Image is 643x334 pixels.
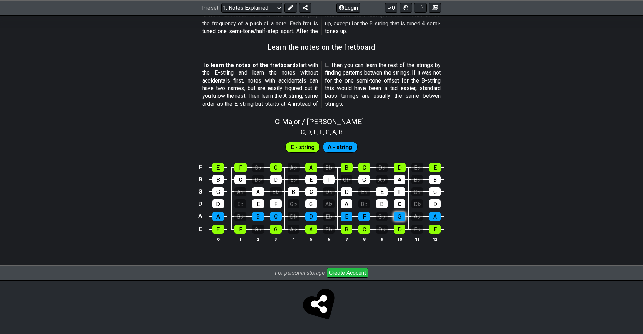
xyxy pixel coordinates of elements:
[411,163,423,172] div: E♭
[358,187,370,196] div: E♭
[429,3,441,12] button: Create image
[320,127,323,137] span: F
[202,4,441,35] p: - The guitar fretboard has six strings or more and about 22 frets. Each fret can play the frequen...
[288,163,300,172] div: A♭
[327,268,368,278] button: Create Account
[299,3,311,12] button: Share Preset
[323,199,335,208] div: A♭
[373,235,391,243] th: 9
[288,187,299,196] div: B
[267,235,285,243] th: 3
[288,199,299,208] div: G♭
[288,225,299,234] div: A♭
[341,212,352,221] div: E
[429,199,441,208] div: D
[426,235,444,243] th: 12
[285,235,302,243] th: 4
[394,225,405,234] div: D
[196,223,205,236] td: E
[268,43,376,51] h3: Learn the notes on the fretboard
[411,225,423,234] div: E♭
[376,163,388,172] div: D♭
[429,163,441,172] div: E
[305,199,317,208] div: G
[305,290,338,323] span: Click to store and share!
[196,186,205,198] td: G
[196,173,205,186] td: B
[323,187,335,196] div: D♭
[391,235,409,243] th: 10
[355,235,373,243] th: 8
[338,235,355,243] th: 7
[275,269,325,276] i: For personal storage
[252,212,264,221] div: B
[317,127,320,137] span: ,
[212,212,224,221] div: A
[323,225,335,234] div: B♭
[341,175,352,184] div: G♭
[305,187,317,196] div: C
[358,163,370,172] div: C
[411,199,423,208] div: D♭
[212,163,224,172] div: E
[429,225,441,234] div: E
[196,210,205,223] td: A
[394,187,405,196] div: F
[336,127,339,137] span: ,
[385,3,397,12] button: 0
[323,175,335,184] div: F
[234,163,247,172] div: F
[376,175,388,184] div: A♭
[234,175,246,184] div: C
[234,187,246,196] div: A♭
[305,127,308,137] span: ,
[323,127,326,137] span: ,
[209,235,227,243] th: 0
[252,187,264,196] div: A
[202,62,295,68] strong: To learn the notes of the fretboard
[202,61,441,108] p: start with the E-string and learn the notes without accidentals first, notes with accidentals can...
[291,142,315,152] span: First enable full edit mode to edit
[358,175,370,184] div: G
[429,212,441,221] div: A
[394,199,405,208] div: C
[341,163,353,172] div: B
[376,199,388,208] div: B
[311,127,314,137] span: ,
[270,199,282,208] div: F
[320,235,338,243] th: 6
[252,163,264,172] div: G♭
[301,127,305,137] span: C
[212,187,224,196] div: G
[341,225,352,234] div: B
[328,142,352,152] span: First enable full edit mode to edit
[270,175,282,184] div: D
[305,225,317,234] div: A
[394,212,405,221] div: G
[288,212,299,221] div: D♭
[358,212,370,221] div: F
[305,163,317,172] div: A
[341,187,352,196] div: D
[376,212,388,221] div: G♭
[196,162,205,174] td: E
[323,163,335,172] div: B♭
[288,175,299,184] div: E♭
[270,225,282,234] div: G
[212,175,224,184] div: B
[336,3,360,12] button: Login
[234,199,246,208] div: E♭
[429,175,441,184] div: B
[270,212,282,221] div: C
[212,199,224,208] div: D
[252,175,264,184] div: D♭
[400,3,412,12] button: Toggle Dexterity for all fretkits
[376,187,388,196] div: E
[305,175,317,184] div: E
[234,212,246,221] div: B♭
[212,225,224,234] div: E
[411,175,423,184] div: B♭
[358,225,370,234] div: C
[414,3,427,12] button: Print
[358,199,370,208] div: B♭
